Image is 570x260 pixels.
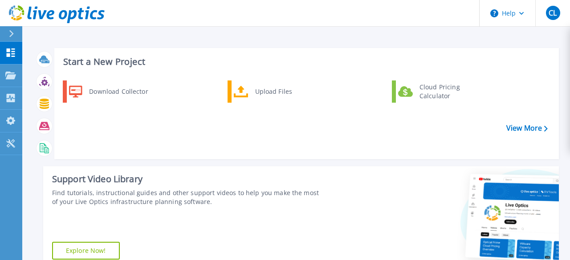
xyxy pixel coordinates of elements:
[392,80,483,103] a: Cloud Pricing Calculator
[251,83,317,100] div: Upload Files
[52,188,320,206] div: Find tutorials, instructional guides and other support videos to help you make the most of your L...
[63,57,547,67] h3: Start a New Project
[549,9,557,16] span: CL
[52,173,320,185] div: Support Video Library
[52,242,120,260] a: Explore Now!
[228,80,319,103] a: Upload Files
[506,124,548,132] a: View More
[85,83,152,100] div: Download Collector
[415,83,481,100] div: Cloud Pricing Calculator
[63,80,154,103] a: Download Collector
